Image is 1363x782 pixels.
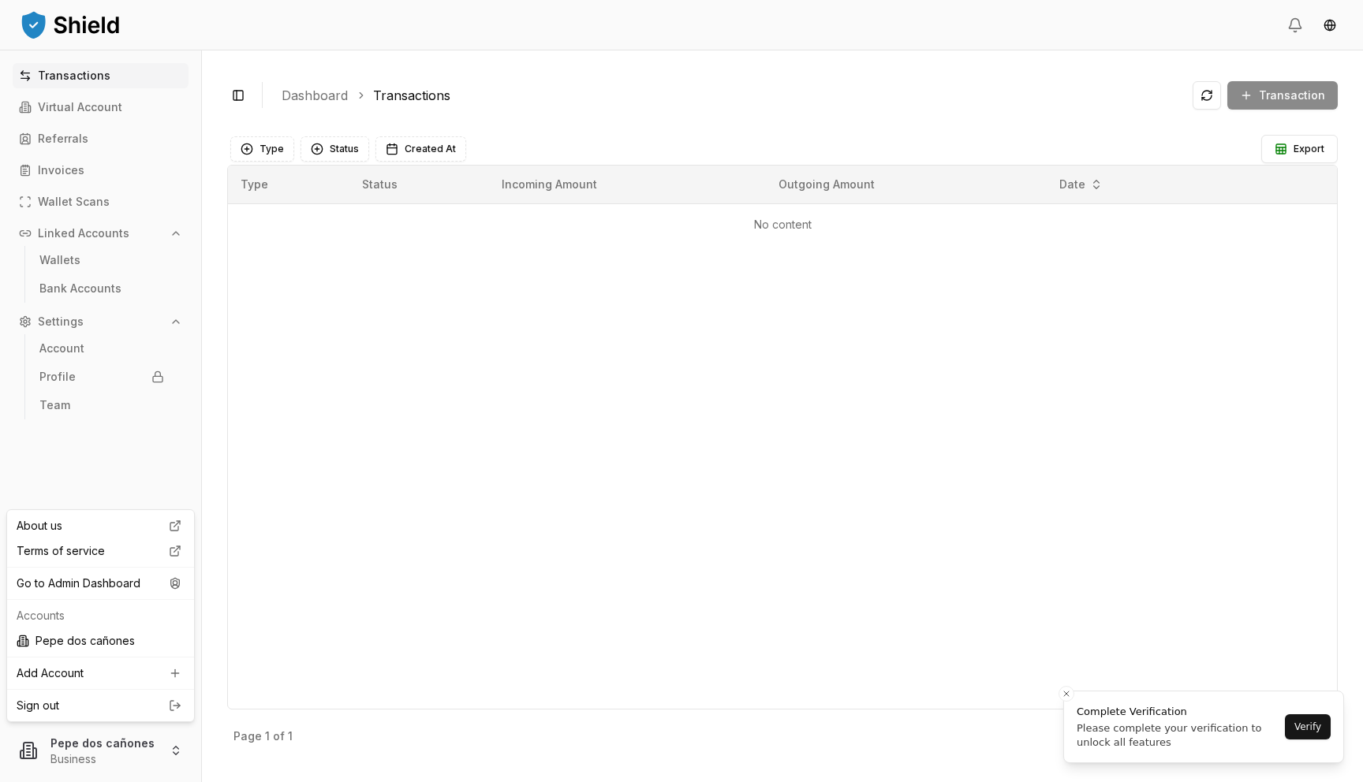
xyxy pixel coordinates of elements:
a: About us [10,513,191,538]
p: Accounts [17,608,185,624]
a: Sign out [17,698,185,713]
div: Go to Admin Dashboard [10,571,191,596]
a: Terms of service [10,538,191,564]
a: Add Account [10,661,191,686]
div: Pepe dos cañones [10,628,191,654]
